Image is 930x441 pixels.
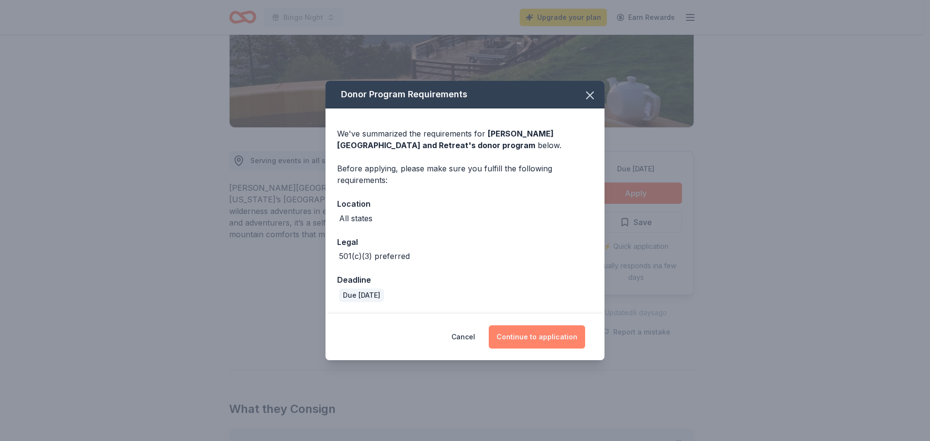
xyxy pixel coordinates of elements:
[339,289,384,302] div: Due [DATE]
[337,274,593,286] div: Deadline
[339,250,410,262] div: 501(c)(3) preferred
[337,198,593,210] div: Location
[451,325,475,349] button: Cancel
[337,128,593,151] div: We've summarized the requirements for below.
[337,163,593,186] div: Before applying, please make sure you fulfill the following requirements:
[325,81,604,108] div: Donor Program Requirements
[339,213,372,224] div: All states
[489,325,585,349] button: Continue to application
[337,236,593,248] div: Legal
